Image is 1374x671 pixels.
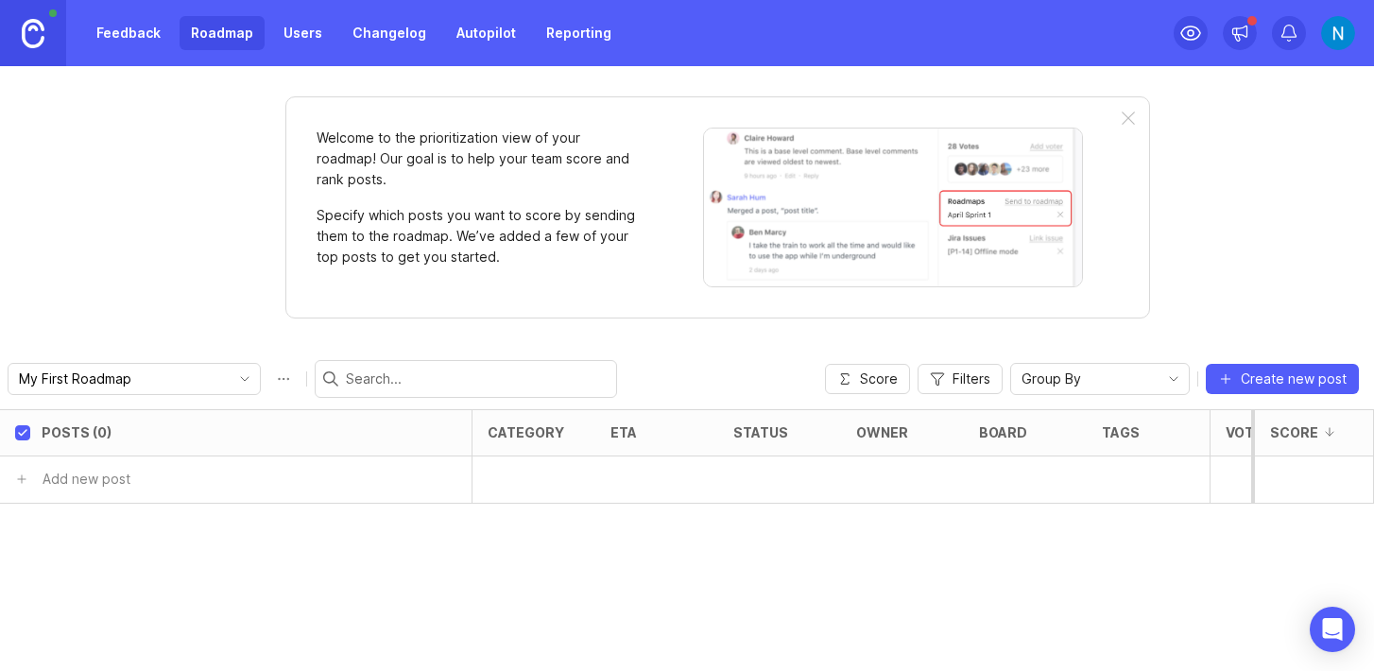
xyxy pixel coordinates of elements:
[445,16,527,50] a: Autopilot
[1310,607,1355,652] div: Open Intercom Messenger
[1241,370,1347,388] span: Create new post
[918,364,1003,394] button: Filters
[979,425,1027,439] div: board
[1159,371,1189,387] svg: toggle icon
[42,425,112,439] div: Posts (0)
[346,369,609,389] input: Search...
[1226,425,1272,439] div: Votes
[19,369,228,389] input: My First Roadmap
[1010,363,1190,395] div: toggle menu
[825,364,910,394] button: Score
[22,19,44,48] img: Canny Home
[860,370,898,388] span: Score
[1206,364,1359,394] button: Create new post
[610,425,637,439] div: eta
[488,425,564,439] div: category
[341,16,438,50] a: Changelog
[180,16,265,50] a: Roadmap
[272,16,334,50] a: Users
[8,363,261,395] div: toggle menu
[317,205,638,267] p: Specify which posts you want to score by sending them to the roadmap. We’ve added a few of your t...
[1321,16,1355,50] img: Natalie Dudko
[703,128,1083,287] img: When viewing a post, you can send it to a roadmap
[1102,425,1140,439] div: tags
[535,16,623,50] a: Reporting
[230,371,260,387] svg: toggle icon
[1270,425,1318,439] div: Score
[268,364,299,394] button: Roadmap options
[317,128,638,190] p: Welcome to the prioritization view of your roadmap! Our goal is to help your team score and rank ...
[953,370,990,388] span: Filters
[43,469,130,490] div: Add new post
[733,425,788,439] div: status
[85,16,172,50] a: Feedback
[856,425,908,439] div: owner
[1022,369,1081,389] span: Group By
